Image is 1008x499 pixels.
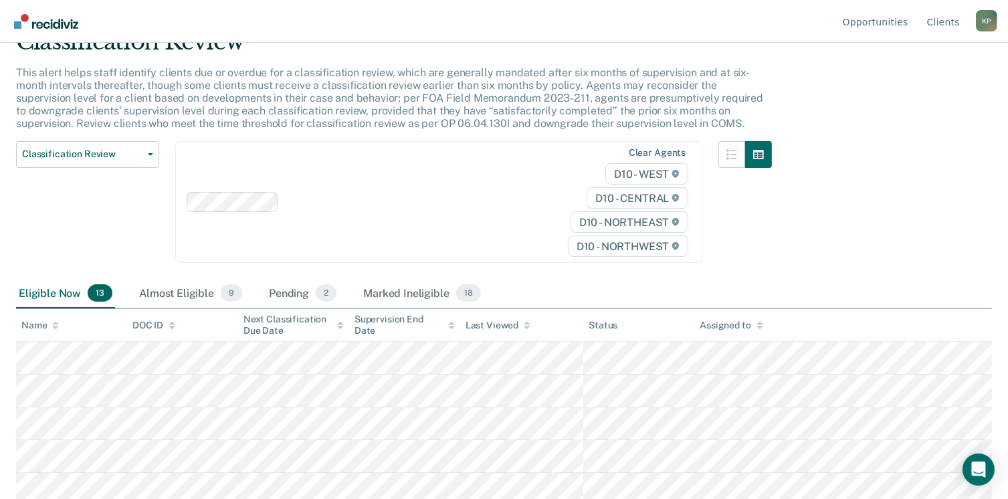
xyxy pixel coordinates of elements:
div: Next Classification Due Date [243,314,344,336]
span: D10 - NORTHWEST [568,235,688,257]
div: Eligible Now13 [16,279,115,308]
span: 13 [88,284,112,302]
div: Classification Review [16,28,772,66]
span: 18 [456,284,481,302]
div: Assigned to [700,320,763,331]
img: Recidiviz [14,14,78,29]
div: DOC ID [132,320,175,331]
span: D10 - NORTHEAST [571,211,688,233]
div: Open Intercom Messenger [963,454,995,486]
div: Clear agents [629,147,686,159]
div: Last Viewed [466,320,530,331]
div: Name [21,320,59,331]
div: Supervision End Date [355,314,455,336]
span: 2 [316,284,336,302]
div: K P [976,10,997,31]
p: This alert helps staff identify clients due or overdue for a classification review, which are gen... [16,66,763,130]
div: Marked Ineligible18 [361,279,483,308]
button: Profile dropdown button [976,10,997,31]
span: D10 - CENTRAL [587,187,688,209]
button: Classification Review [16,141,159,168]
div: Pending2 [266,279,339,308]
span: D10 - WEST [605,163,688,185]
div: Status [589,320,617,331]
span: Classification Review [22,148,142,160]
div: Almost Eligible9 [136,279,245,308]
span: 9 [221,284,242,302]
